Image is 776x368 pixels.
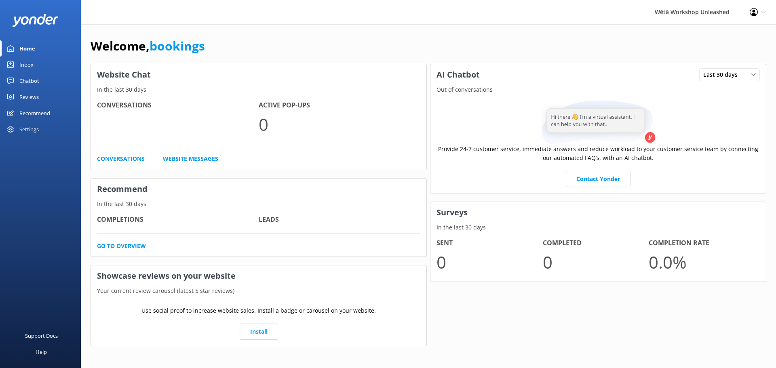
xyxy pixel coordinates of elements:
[97,242,146,250] a: Go to overview
[259,100,420,111] h4: Active Pop-ups
[141,306,376,315] p: Use social proof to increase website sales. Install a badge or carousel on your website.
[649,248,755,275] p: 0.0 %
[19,40,35,57] div: Home
[150,38,205,54] a: bookings
[259,214,420,225] h4: Leads
[97,154,145,163] a: Conversations
[430,85,766,94] p: Out of conversations
[240,324,278,340] a: Install
[97,100,259,111] h4: Conversations
[19,89,39,105] div: Reviews
[430,64,486,85] h3: AI Chatbot
[540,101,657,145] img: assistant...
[543,248,649,275] p: 0
[19,57,34,73] div: Inbox
[19,121,39,137] div: Settings
[91,85,426,94] p: In the last 30 days
[436,238,543,248] h4: Sent
[436,248,543,275] p: 0
[543,238,649,248] h4: Completed
[566,171,630,187] a: Contact Yonder
[259,111,420,138] p: 0
[25,328,58,344] div: Support Docs
[12,14,59,27] img: yonder-white-logo.png
[91,64,426,85] h3: Website Chat
[91,265,426,286] h3: Showcase reviews on your website
[91,179,426,200] h3: Recommend
[97,214,259,225] h4: Completions
[430,202,766,223] h3: Surveys
[91,200,426,208] p: In the last 30 days
[649,238,755,248] h4: Completion Rate
[430,223,766,232] p: In the last 30 days
[36,344,47,360] div: Help
[19,73,39,89] div: Chatbot
[163,154,218,163] a: Website Messages
[91,286,426,295] p: Your current review carousel (latest 5 star reviews)
[91,36,205,56] h1: Welcome,
[703,70,742,79] span: Last 30 days
[436,145,760,163] p: Provide 24-7 customer service, immediate answers and reduce workload to your customer service tea...
[19,105,50,121] div: Recommend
